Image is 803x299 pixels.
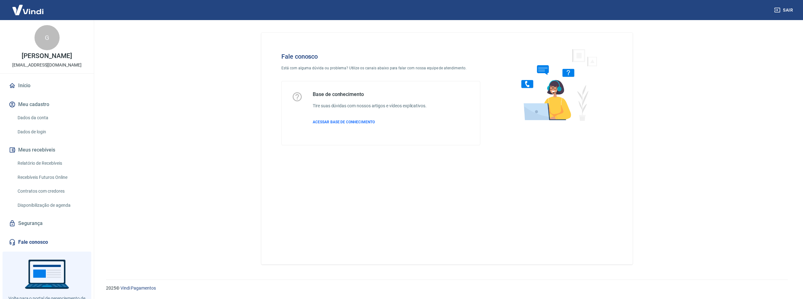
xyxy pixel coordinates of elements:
[773,4,795,16] button: Sair
[15,185,86,198] a: Contratos com credores
[8,216,86,230] a: Segurança
[8,0,48,19] img: Vindi
[313,119,427,125] a: ACESSAR BASE DE CONHECIMENTO
[313,91,427,98] h5: Base de conhecimento
[15,125,86,138] a: Dados de login
[15,157,86,170] a: Relatório de Recebíveis
[120,286,156,291] a: Vindi Pagamentos
[8,98,86,111] button: Meu cadastro
[313,103,427,109] h6: Tire suas dúvidas com nossos artigos e vídeos explicativos.
[8,235,86,249] a: Fale conosco
[106,285,788,291] p: 2025 ©
[15,199,86,212] a: Disponibilização de agenda
[12,62,82,68] p: [EMAIL_ADDRESS][DOMAIN_NAME]
[313,120,375,124] span: ACESSAR BASE DE CONHECIMENTO
[35,25,60,50] div: G
[15,171,86,184] a: Recebíveis Futuros Online
[22,53,72,59] p: [PERSON_NAME]
[8,143,86,157] button: Meus recebíveis
[509,43,604,126] img: Fale conosco
[281,65,480,71] p: Está com alguma dúvida ou problema? Utilize os canais abaixo para falar com nossa equipe de atend...
[281,53,480,60] h4: Fale conosco
[8,79,86,93] a: Início
[15,111,86,124] a: Dados da conta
